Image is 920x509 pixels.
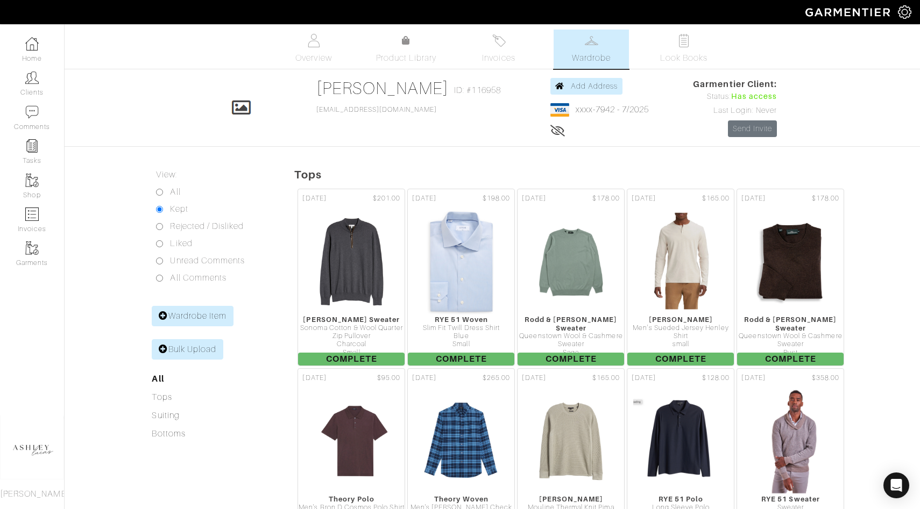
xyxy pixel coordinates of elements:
[408,332,514,340] div: Blue
[637,208,725,316] img: c9ShCaTMPfqw5kNiGHYVEBT9
[737,495,844,503] div: RYE 51 Sweater
[812,193,839,204] span: $178.00
[693,91,777,103] div: Status:
[632,193,655,204] span: [DATE]
[751,388,831,495] img: u8UC2EKvSAREz7coztowNJB7
[170,271,227,284] label: All Comments
[536,208,606,316] img: jxMJZWWHfUdn94XFcB4rMU5x
[550,103,569,117] img: visa-934b35602734be37eb7d5d7e5dbcd2044c359bf20a24dc3361ca3fa54326a8a7.png
[152,411,179,420] a: Suiting
[737,332,844,349] div: Queenstown Wool & Cashmere Sweater
[316,78,449,98] a: [PERSON_NAME]
[152,429,185,439] a: Bottoms
[25,207,39,221] img: orders-icon-0abe47150d42831381b5fb84f609e132dff9fe21cb692f30cb5eec754e2cba89.png
[627,353,734,365] span: Complete
[702,373,730,383] span: $128.00
[741,373,765,383] span: [DATE]
[298,340,405,348] div: Charcoal
[25,139,39,153] img: reminder-icon-8004d30b9f0a5d33ae49ab947aed9ed385cf756f9e5892f1edd6e32f2345188e.png
[741,193,765,204] span: [DATE]
[627,324,734,341] div: Men's Sueded Jersey Henley Shirt
[693,78,777,91] span: Garmentier Client:
[883,472,909,498] div: Open Intercom Messenger
[550,78,623,95] a: Add Address
[408,353,514,365] span: Complete
[646,30,721,69] a: Look Books
[518,495,624,503] div: [PERSON_NAME]
[376,52,437,64] span: Product Library
[737,353,844,365] span: Complete
[592,193,620,204] span: $178.00
[25,174,39,187] img: garments-icon-b7da505a4dc4fd61783c78ac3ca0ef83fa9d6f193b1c9dc38574b1d14d53ca28.png
[554,30,629,69] a: Wardrobe
[492,34,506,47] img: orders-27d20c2124de7fd6de4e0e44c1d41de31381a507db9b33961299e4e07d508b8c.svg
[298,349,405,357] div: Small
[294,168,920,181] h5: Tops
[302,373,326,383] span: [DATE]
[316,106,437,113] a: [EMAIL_ADDRESS][DOMAIN_NAME]
[170,237,192,250] label: Liked
[737,349,844,357] div: Rust
[576,105,649,114] a: xxxx-7942 - 7/2025
[633,388,729,495] img: MKHgdzzaoyn75Dt2yCNkgd1E
[298,324,405,341] div: Sonoma Cotton & Wool Quarter Zip Pullover
[369,34,444,64] a: Product Library
[316,208,387,316] img: 6SiYvKKCEj3TZXBnxaAo75ML
[298,316,405,324] div: [PERSON_NAME] Sweater
[592,373,620,383] span: $165.00
[660,52,708,64] span: Look Books
[152,339,223,360] a: Bulk Upload
[412,388,511,495] img: xCNLNShJdhUmwx9Weh9M6KjD
[522,193,546,204] span: [DATE]
[800,3,898,21] img: garmentier-logo-header-white-b43fb05a5012e4ada735d5af1a66efaba907eab6374d6393d1fbf88cb4ef424d.png
[898,5,911,19] img: gear-icon-white-bd11855cb880d31180b6d7d6211b90ccbf57a29d726f0c71d8c61bd08dd39cc2.png
[170,220,244,233] label: Rejected / Disliked
[412,193,436,204] span: [DATE]
[170,203,188,216] label: Kept
[426,208,497,316] img: 2fNhQRDb9MY4HLxdYP9YyKMa
[731,91,777,103] span: Has access
[735,188,845,367] a: [DATE] $178.00 Rodd & [PERSON_NAME] Sweater Queenstown Wool & Cashmere Sweater Rust Small Complete
[408,340,514,348] div: Small
[572,52,611,64] span: Wardrobe
[518,349,624,357] div: Sage
[626,188,735,367] a: [DATE] $165.00 [PERSON_NAME] Men's Sueded Jersey Henley Shirt small Complete
[373,193,400,204] span: $201.00
[408,316,514,324] div: RYE 51 Woven
[406,188,516,367] a: [DATE] $198.00 RYE 51 Woven Slim Fit Twill Dress Shirt Blue Small Complete
[518,332,624,349] div: Queenstown Wool & Cashmere Sweater
[25,71,39,84] img: clients-icon-6bae9207a08558b7cb47a8932f037763ab4055f8c8b6bfacd5dc20c3e0201464.png
[627,495,734,503] div: RYE 51 Polo
[302,193,326,204] span: [DATE]
[693,105,777,117] div: Last Login: Never
[632,373,655,383] span: [DATE]
[377,373,400,383] span: $95.00
[755,208,826,316] img: iYrR3MexnwyLrLBBejCXaKPT
[483,193,510,204] span: $198.00
[482,52,515,64] span: Invoices
[412,373,436,383] span: [DATE]
[295,52,331,64] span: Overview
[25,105,39,119] img: comment-icon-a0a6a9ef722e966f86d9cbdc48e553b5cf19dbc54f86b18d962a5391bc8f6eb6.png
[522,373,546,383] span: [DATE]
[170,185,180,198] label: All
[461,30,536,69] a: Invoices
[25,37,39,51] img: dashboard-icon-dbcd8f5a0b271acd01030246c82b418ddd0df26cd7fceb0bd07c9910d44c42f6.png
[728,120,777,137] a: Send Invite
[737,316,844,332] div: Rodd & [PERSON_NAME] Sweater
[296,188,406,367] a: [DATE] $201.00 [PERSON_NAME] Sweater Sonoma Cotton & Wool Quarter Zip Pullover Charcoal Small Com...
[627,340,734,348] div: small
[812,373,839,383] span: $358.00
[677,34,691,47] img: todo-9ac3debb85659649dc8f770b8b6100bb5dab4b48dedcbae339e5042a72dfd3cc.svg
[627,316,734,324] div: [PERSON_NAME]
[408,495,514,503] div: Theory Woven
[300,388,403,495] img: ZEGSU9W2HMi5YRhvvpY27sxk
[518,316,624,332] div: Rodd & [PERSON_NAME] Sweater
[408,324,514,332] div: Slim Fit Twill Dress Shirt
[152,392,172,402] a: Tops
[152,374,164,384] a: All
[170,254,245,267] label: Unread Comments
[25,241,39,255] img: garments-icon-b7da505a4dc4fd61783c78ac3ca0ef83fa9d6f193b1c9dc38574b1d14d53ca28.png
[536,388,606,495] img: 2dAYWt3911aDA81k6voNvf8p
[298,495,405,503] div: Theory Polo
